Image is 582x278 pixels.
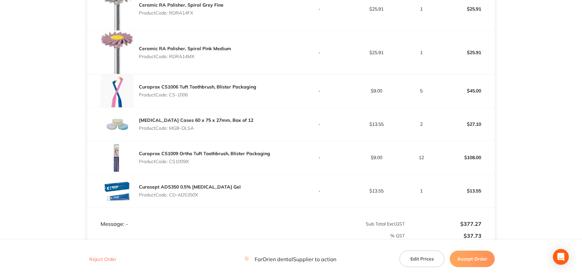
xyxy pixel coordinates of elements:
p: - [291,188,348,193]
p: - [291,6,348,12]
img: ZG14aHpwNQ [101,174,134,207]
p: $37.73 [405,233,481,239]
p: 5 [405,88,437,93]
img: bDY4Y3lucw [101,108,134,141]
p: Product Code: CD-ADS350X [139,192,241,197]
p: - [291,155,348,160]
a: Curasept ADS350 0.5% [MEDICAL_DATA] Gel [139,184,241,190]
p: 1 [405,50,437,55]
p: 12 [405,155,437,160]
p: $25.91 [438,45,494,60]
p: $9.00 [348,155,404,160]
img: bnpnM2I1bg [101,74,134,107]
p: Product Code: MGB-DLSA [139,125,253,131]
p: - [291,88,348,93]
p: $45.00 [438,83,494,99]
button: Edit Prices [399,251,444,267]
p: $377.27 [405,221,481,227]
p: Product Code: RDRA14MX [139,54,231,59]
img: N2ZjZjl6bQ [101,31,134,74]
p: $13.55 [348,188,404,193]
div: Open Intercom Messenger [553,249,569,265]
p: 1 [405,6,437,12]
p: For Orien dental Supplier to action [244,256,336,262]
p: $27.10 [438,116,494,132]
p: $25.91 [348,50,404,55]
p: 1 [405,188,437,193]
p: $25.91 [438,1,494,17]
a: Curaprox CS1009 Ortho Tuft Toothbrush, Blister Packaging [139,151,270,156]
p: - [291,122,348,127]
button: Accept Order [450,251,495,267]
p: $13.55 [348,122,404,127]
p: % GST [88,233,405,238]
p: Product Code: CS1009X [139,159,270,164]
td: Message: - [87,208,291,227]
img: NjlrOTM3Nw [101,141,134,174]
a: Curaprox CS1006 Tuft Toothbrush, Blister Packaging [139,84,256,90]
p: $9.00 [348,88,404,93]
p: $108.00 [438,150,494,165]
p: $13.55 [438,183,494,199]
a: [MEDICAL_DATA] Cases 60 x 75 x 27mm, Box of 12 [139,117,253,123]
a: Ceramic RA Polisher, Spiral Grey Fine [139,2,224,8]
p: Sub Total Excl. GST [291,221,405,226]
p: - [291,50,348,55]
p: Product Code: RDRA14FX [139,10,224,16]
p: 2 [405,122,437,127]
p: $25.91 [348,6,404,12]
a: Ceramic RA Polisher, Spiral Pink Medium [139,46,231,52]
p: Product Code: CS-1006 [139,92,256,97]
button: Reject Order [87,256,118,262]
